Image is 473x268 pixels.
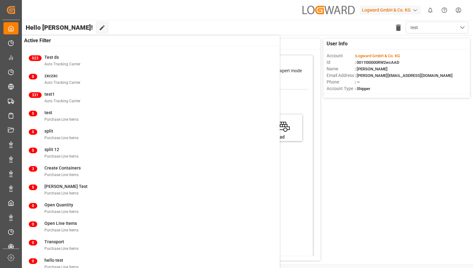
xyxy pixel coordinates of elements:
span: : Shipper [355,86,370,91]
span: Purchase Line Items [44,117,79,122]
button: show 0 new notifications [423,3,437,17]
div: Logward GmbH & Co. KG [359,6,421,15]
span: 3 [29,166,37,172]
span: Account [327,53,355,59]
span: Auto Tracking Carrier [44,99,80,103]
span: Id [327,59,355,66]
a: 0TransportPurchase Line Items [29,239,272,252]
span: Auto Tracking Carrier [44,62,80,66]
span: 5 [29,148,37,153]
span: Create Containers [44,165,81,170]
span: 523 [29,55,42,61]
button: Logward GmbH & Co. KG [359,4,423,16]
a: 5[PERSON_NAME] TestPurchase Line Items [29,183,272,196]
a: 5testPurchase Line Items [29,109,272,123]
a: 5splitPurchase Line Items [29,128,272,141]
button: open menu [406,22,468,33]
span: 331 [29,92,42,98]
span: : [PERSON_NAME] [355,67,388,71]
span: Transport [44,239,64,244]
span: : [355,53,400,58]
span: Name [327,66,355,72]
span: split 12 [44,147,59,152]
a: 3Create ContainersPurchase Line Items [29,165,272,178]
span: 0 [29,258,37,264]
span: Purchase Line Items [44,173,79,177]
span: 5 [29,185,37,190]
span: Purchase Line Items [44,136,79,140]
a: 5split 12Purchase Line Items [29,146,272,159]
a: 0Open Line ItemsPurchase Line Items [29,220,272,233]
span: 0 [29,221,37,227]
a: 331test1Auto Tracking Carrier [29,91,272,104]
span: 5 [29,129,37,135]
span: Test ds [44,55,59,60]
span: Active Filter [24,37,51,44]
span: Logward GmbH & Co. KG [356,53,400,58]
span: Switch to expert mode [259,68,302,73]
span: 0 [29,240,37,245]
span: test [44,110,52,115]
span: test1 [44,92,55,97]
span: Email Address [327,72,355,79]
span: split [44,129,53,134]
span: Purchase Line Items [44,191,79,195]
a: 523Test dsAuto Tracking Carrier [29,54,272,67]
span: Account Type [327,85,355,92]
span: : [PERSON_NAME][EMAIL_ADDRESS][DOMAIN_NAME] [355,73,453,78]
img: Logward_spacing_grey.png_1685354854.png [303,6,355,14]
span: test [410,24,418,31]
span: Open Line Items [44,221,77,226]
span: zxczxc [44,73,58,78]
a: 0zxczxcAuto Tracking Carrier [29,73,272,86]
span: User Info [327,40,348,48]
button: Help Center [437,3,451,17]
span: Phone [327,79,355,85]
span: Hello [PERSON_NAME]! [26,22,93,33]
span: Auto Tracking Carrier [44,80,80,85]
span: Purchase Line Items [44,228,79,232]
span: : 0011t00000RW2wcAAD [355,60,399,65]
span: hello test [44,258,63,263]
span: Open Quantity [44,202,73,207]
span: 5 [29,111,37,116]
span: : — [355,80,360,84]
span: [PERSON_NAME] Test [44,184,88,189]
span: 0 [29,203,37,209]
a: 0Open QuantityPurchase Line Items [29,202,272,215]
span: Purchase Line Items [44,246,79,251]
span: Purchase Line Items [44,154,79,159]
span: Purchase Line Items [44,210,79,214]
span: 0 [29,74,37,79]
